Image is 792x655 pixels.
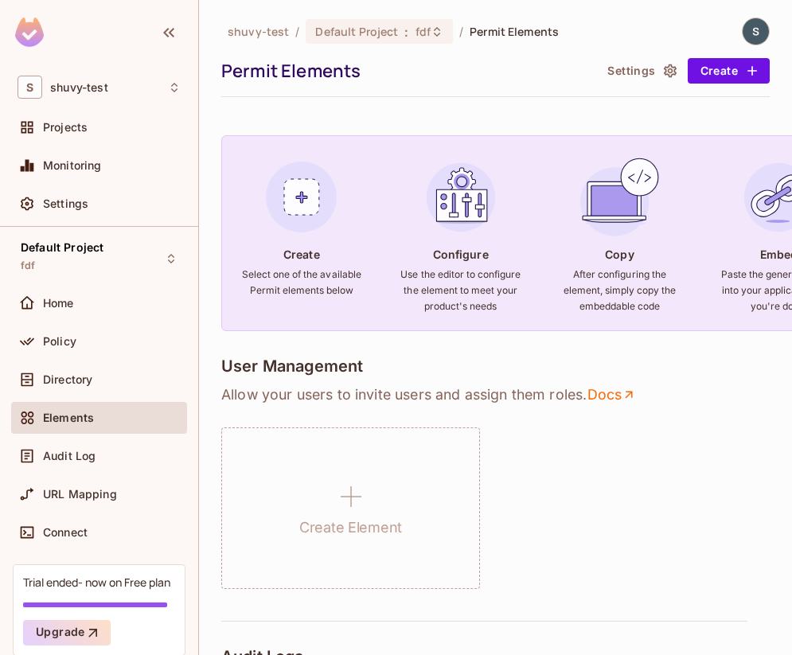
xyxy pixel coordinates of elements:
span: Projects [43,121,88,134]
h4: Create [283,247,320,262]
span: the active workspace [228,24,289,39]
span: Settings [43,197,88,210]
span: S [18,76,42,99]
h6: Use the editor to configure the element to meet your product's needs [400,267,521,314]
img: Create Element [259,154,345,240]
span: URL Mapping [43,488,117,501]
h4: Copy [605,247,634,262]
span: : [404,25,409,38]
img: Configure Element [418,154,504,240]
img: Copy Element [576,154,662,240]
span: Workspace: shuvy-test [50,81,108,94]
button: Settings [601,58,681,84]
h4: User Management [221,357,363,376]
span: Policy [43,335,76,348]
h4: Configure [433,247,489,262]
span: Connect [43,526,88,539]
button: Upgrade [23,620,111,645]
span: Directory [43,373,92,386]
img: shuvy ankor [743,18,769,45]
span: fdf [21,259,35,272]
span: Default Project [315,24,398,39]
span: Default Project [21,241,103,254]
li: / [295,24,299,39]
img: SReyMgAAAABJRU5ErkJggg== [15,18,44,47]
p: Allow your users to invite users and assign them roles . [221,385,770,404]
h6: Select one of the available Permit elements below [241,267,362,298]
h6: After configuring the element, simply copy the embeddable code [559,267,680,314]
a: Docs [587,385,637,404]
button: Create [688,58,770,84]
span: Home [43,297,74,310]
div: Permit Elements [221,59,593,83]
li: / [459,24,463,39]
span: fdf [416,24,431,39]
span: Elements [43,411,94,424]
span: Audit Log [43,450,96,462]
h1: Create Element [299,516,402,540]
span: Monitoring [43,159,102,172]
span: Permit Elements [470,24,559,39]
div: Trial ended- now on Free plan [23,575,170,590]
